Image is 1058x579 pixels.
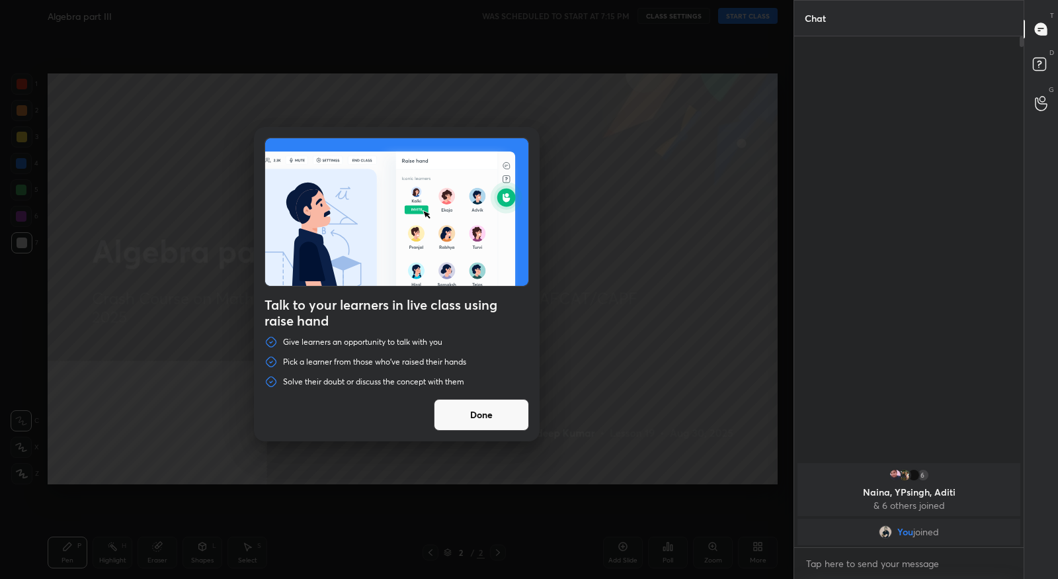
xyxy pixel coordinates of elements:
p: G [1049,85,1054,95]
p: T [1050,11,1054,21]
span: You [897,527,913,537]
p: Chat [794,1,836,36]
img: d96a2043ea5540eb9ce5941dfc21fb03.jpg [889,468,902,482]
p: Pick a learner from those who've raised their hands [283,357,466,367]
span: joined [913,527,939,537]
p: Solve their doubt or discuss the concept with them [283,377,464,387]
p: Give learners an opportunity to talk with you [283,337,442,347]
img: preRahAdop.42c3ea74.svg [265,138,528,286]
div: 6 [916,468,930,482]
p: Naina, YPsingh, Aditi [805,487,1012,498]
img: e7722bcec1f74038aa232b8301ef6822.50152876_3 [907,468,920,482]
p: D [1049,48,1054,58]
h4: Talk to your learners in live class using raise hand [264,297,529,329]
img: 10e581426e0842e0a859745a05199b05.jpg [898,468,911,482]
button: Done [434,399,529,431]
p: & 6 others joined [805,500,1012,511]
div: grid [794,461,1024,548]
img: 00f7a73387f642cd9021a4fdac7b74e8.jpg [879,525,892,539]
